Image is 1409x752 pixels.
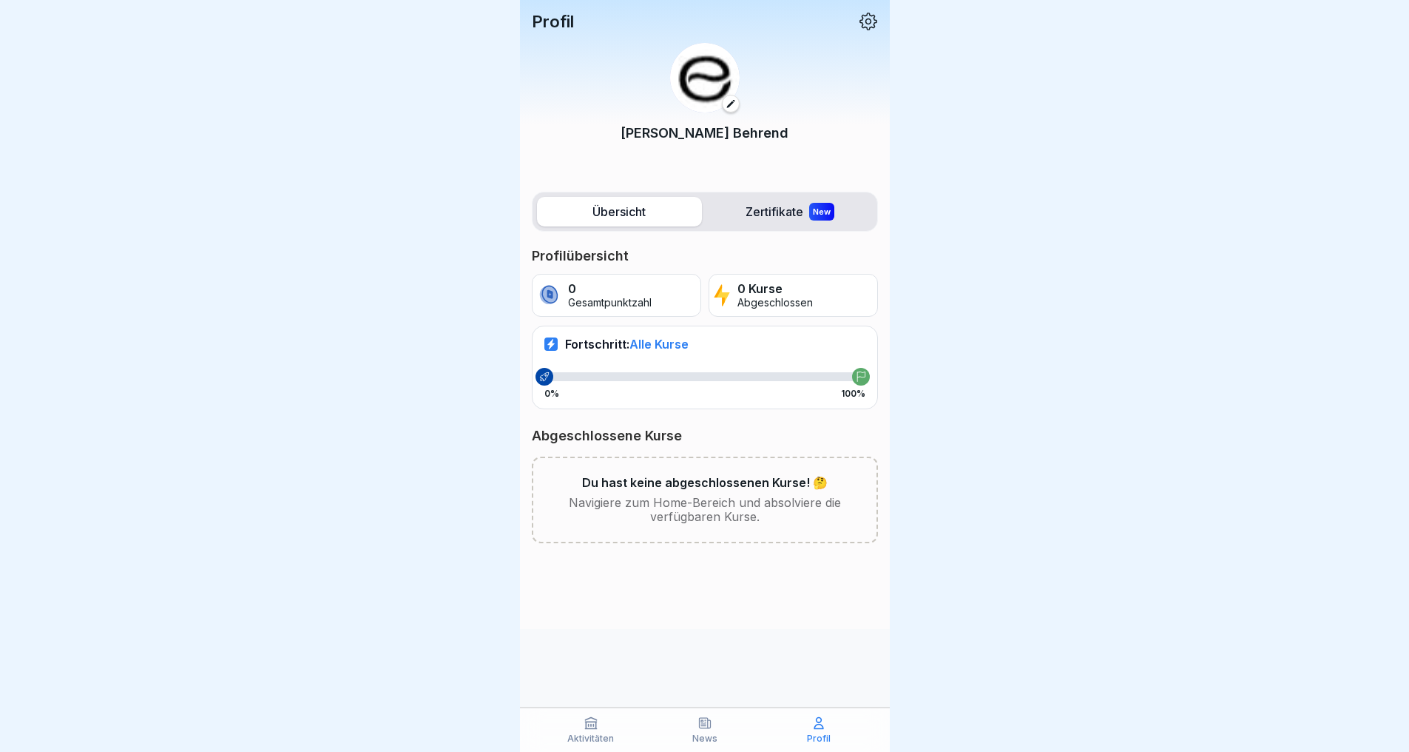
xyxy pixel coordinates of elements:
p: Gesamtpunktzahl [568,297,652,309]
label: Zertifikate [708,197,873,226]
p: 100% [841,389,865,399]
p: Profilübersicht [532,247,878,265]
p: Abgeschlossen [737,297,813,309]
p: Profil [532,12,574,31]
p: 0 Kurse [737,282,813,296]
p: Aktivitäten [567,733,614,744]
p: News [692,733,717,744]
span: Alle Kurse [629,337,689,352]
label: Übersicht [537,197,702,226]
p: 0% [544,389,559,399]
img: lightning.svg [714,283,731,308]
p: Fortschritt: [565,337,689,352]
p: 0 [568,282,652,296]
img: coin.svg [537,283,561,308]
p: [PERSON_NAME] Behrend [621,123,788,143]
img: hem0v78esvk76g9vuirrcvzn.png [670,43,740,113]
p: Du hast keine abgeschlossenen Kurse! 🤔 [582,476,828,490]
p: Navigiere zum Home-Bereich und absolviere die verfügbaren Kurse. [557,496,853,524]
p: Profil [807,733,831,744]
div: New [809,203,834,221]
p: Abgeschlossene Kurse [532,427,878,445]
